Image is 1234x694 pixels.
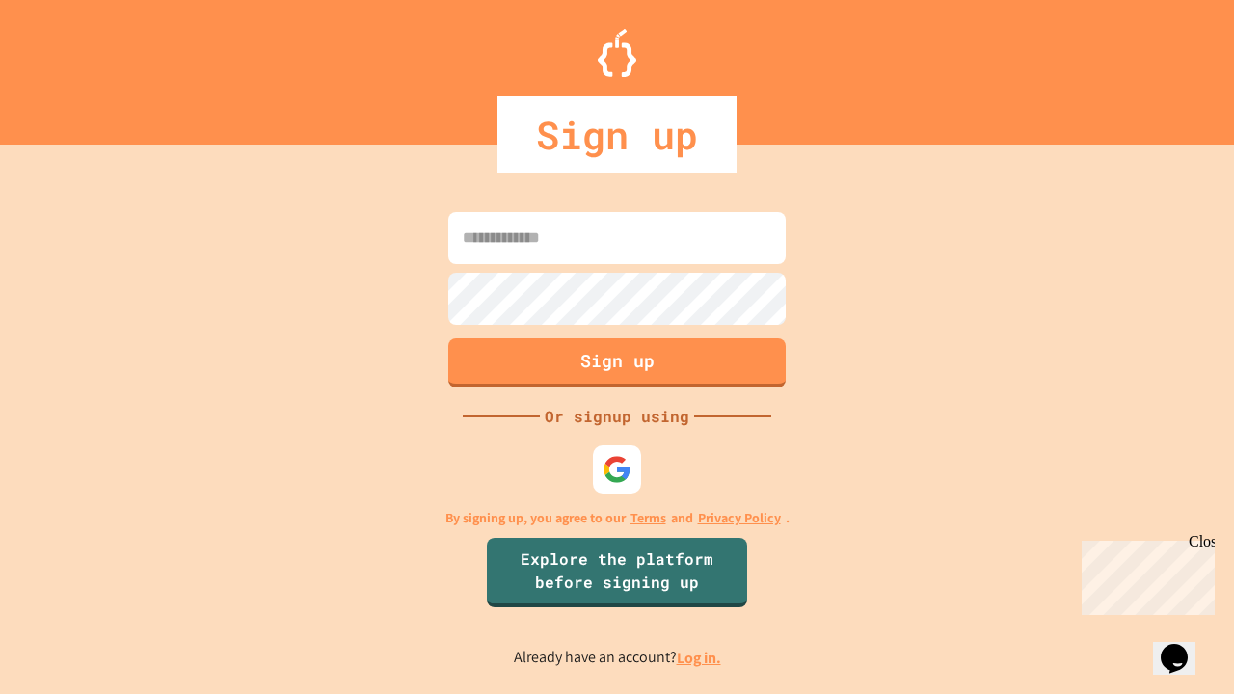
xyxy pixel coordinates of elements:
[1153,617,1215,675] iframe: chat widget
[540,405,694,428] div: Or signup using
[487,538,747,607] a: Explore the platform before signing up
[8,8,133,122] div: Chat with us now!Close
[497,96,737,173] div: Sign up
[1074,533,1215,615] iframe: chat widget
[445,508,790,528] p: By signing up, you agree to our and .
[598,29,636,77] img: Logo.svg
[698,508,781,528] a: Privacy Policy
[630,508,666,528] a: Terms
[448,338,786,387] button: Sign up
[603,455,631,484] img: google-icon.svg
[677,648,721,668] a: Log in.
[514,646,721,670] p: Already have an account?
